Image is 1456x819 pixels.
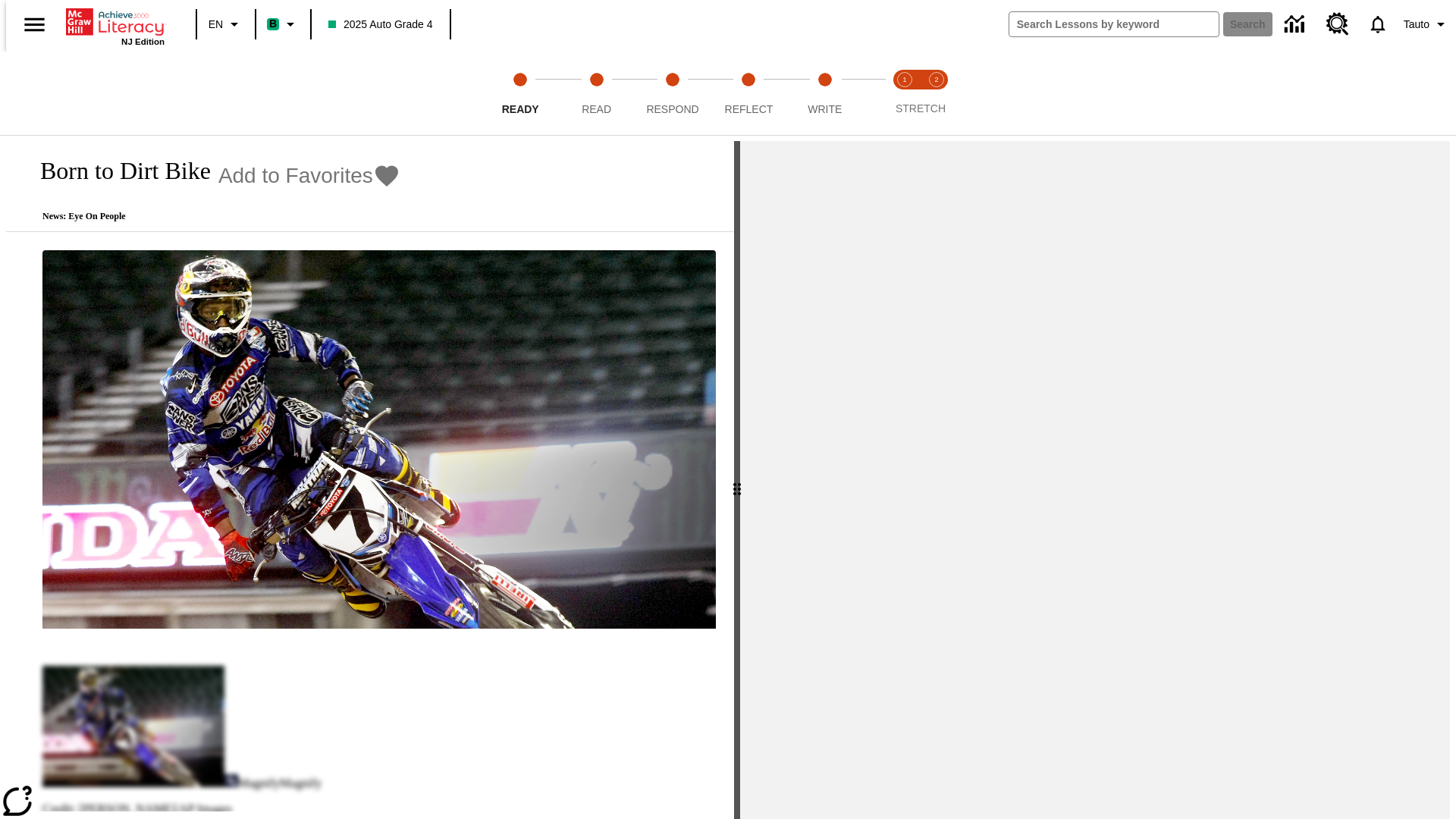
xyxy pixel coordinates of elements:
[121,37,165,46] span: NJ Edition
[1317,4,1358,45] a: Resource Center, Will open in new tab
[24,157,211,185] h1: Born to Dirt Bike
[202,11,250,38] button: Language: EN, Select a language
[552,52,640,135] button: Read step 2 of 5
[218,164,373,188] span: Add to Favorites
[328,17,433,33] span: 2025 Auto Grade 4
[896,102,946,115] span: STRETCH
[629,52,717,135] button: Respond step 3 of 5
[883,52,927,135] button: Stretch Read step 1 of 2
[1404,17,1429,33] span: Tauto
[1009,12,1219,36] input: search field
[261,11,306,38] button: Boost Class color is mint green. Change class color
[582,103,611,115] span: Read
[781,52,869,135] button: Write step 5 of 5
[12,2,57,47] button: Open side menu
[915,52,959,135] button: Stretch Respond step 2 of 2
[725,103,773,115] span: Reflect
[934,76,938,83] text: 2
[808,103,842,115] span: Write
[269,14,277,33] span: B
[209,17,223,33] span: EN
[218,162,400,189] button: Add to Favorites - Born to Dirt Bike
[476,52,564,135] button: Ready step 1 of 5
[740,141,1450,819] div: activity
[1358,5,1398,44] a: Notifications
[1398,11,1456,38] button: Profile/Settings
[24,211,400,222] p: News: Eye On People
[502,103,539,115] span: Ready
[646,103,698,115] span: Respond
[42,250,716,629] img: Motocross racer James Stewart flies through the air on his dirt bike.
[704,52,792,135] button: Reflect step 4 of 5
[66,5,165,46] div: Home
[6,141,734,811] div: reading
[902,76,906,83] text: 1
[1276,4,1317,45] a: Data Center
[734,141,740,819] div: Press Enter or Spacebar and then press right and left arrow keys to move the slider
